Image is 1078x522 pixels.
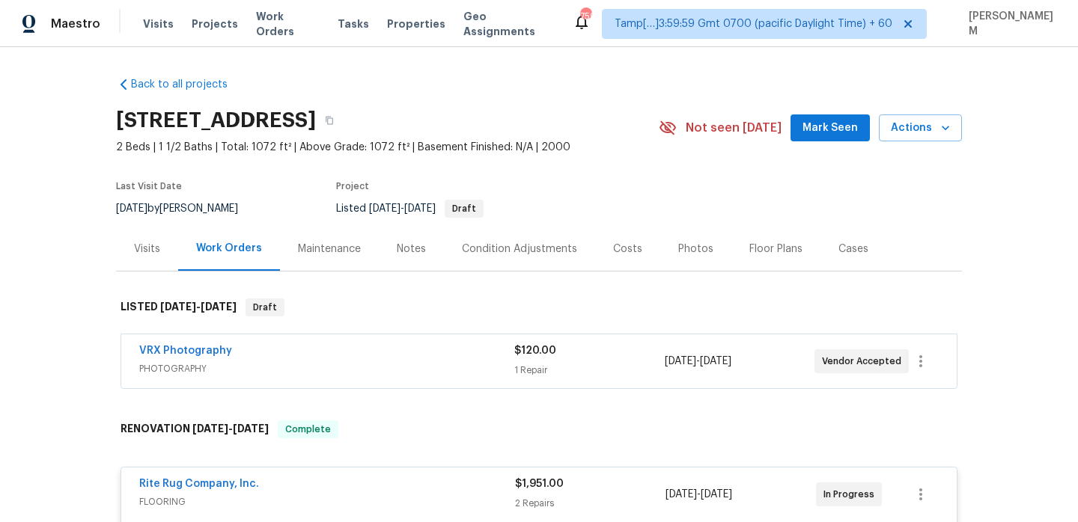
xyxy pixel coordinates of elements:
[192,16,238,31] span: Projects
[891,119,950,138] span: Actions
[160,301,196,312] span: [DATE]
[879,114,962,142] button: Actions
[700,356,731,366] span: [DATE]
[749,242,803,257] div: Floor Plans
[666,487,732,502] span: -
[316,107,343,134] button: Copy Address
[803,119,858,138] span: Mark Seen
[247,300,283,315] span: Draft
[116,203,147,214] span: [DATE]
[116,182,182,191] span: Last Visit Date
[462,242,577,257] div: Condition Adjustments
[139,479,259,489] a: Rite Rug Company, Inc.
[336,182,369,191] span: Project
[116,77,260,92] a: Back to all projects
[233,423,269,434] span: [DATE]
[139,361,514,376] span: PHOTOGRAPHY
[615,16,892,31] span: Tamp[…]3:59:59 Gmt 0700 (pacific Daylight Time) + 60
[256,9,320,39] span: Work Orders
[201,301,237,312] span: [DATE]
[143,16,174,31] span: Visits
[514,363,664,378] div: 1 Repair
[279,422,337,437] span: Complete
[963,9,1056,39] span: [PERSON_NAME] M
[338,19,369,29] span: Tasks
[192,423,269,434] span: -
[580,9,591,24] div: 759
[613,242,642,257] div: Costs
[298,242,361,257] div: Maintenance
[139,494,515,509] span: FLOORING
[515,496,666,511] div: 2 Repairs
[134,242,160,257] div: Visits
[51,16,100,31] span: Maestro
[838,242,868,257] div: Cases
[397,242,426,257] div: Notes
[116,283,962,331] div: LISTED [DATE]-[DATE]Draft
[404,203,436,214] span: [DATE]
[791,114,870,142] button: Mark Seen
[139,346,232,356] a: VRX Photography
[822,354,907,369] span: Vendor Accepted
[387,16,445,31] span: Properties
[116,200,256,218] div: by [PERSON_NAME]
[160,301,237,312] span: -
[116,113,316,128] h2: [STREET_ADDRESS]
[666,489,697,500] span: [DATE]
[823,487,880,502] span: In Progress
[336,203,484,214] span: Listed
[121,420,269,438] h6: RENOVATION
[665,354,731,369] span: -
[196,241,262,256] div: Work Orders
[369,203,401,214] span: [DATE]
[515,479,564,489] span: $1,951.00
[121,298,237,316] h6: LISTED
[678,242,713,257] div: Photos
[686,120,782,135] span: Not seen [DATE]
[192,423,228,434] span: [DATE]
[463,9,555,39] span: Geo Assignments
[665,356,696,366] span: [DATE]
[446,204,482,213] span: Draft
[369,203,436,214] span: -
[701,489,732,500] span: [DATE]
[116,405,962,453] div: RENOVATION [DATE]-[DATE]Complete
[116,140,659,155] span: 2 Beds | 1 1/2 Baths | Total: 1072 ft² | Above Grade: 1072 ft² | Basement Finished: N/A | 2000
[514,346,556,356] span: $120.00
